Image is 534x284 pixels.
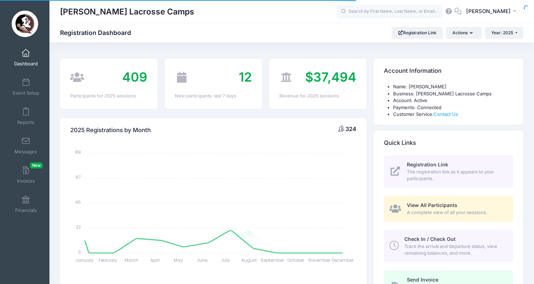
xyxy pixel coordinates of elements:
tspan: 45 [76,199,81,205]
tspan: August [241,257,257,263]
h4: Account Information [384,61,441,81]
span: New [30,162,43,168]
a: Dashboard [9,45,43,70]
img: Sara Tisdale Lacrosse Camps [12,11,38,37]
tspan: October [287,257,305,263]
tspan: December [332,257,354,263]
span: Year: 2025 [491,30,513,35]
div: Revenue for 2025 sessions [279,93,356,100]
button: Actions [446,27,481,39]
a: Registration Link The registration link as it appears to your participants. [384,155,513,188]
span: A complete view of all your sessions. [407,209,505,216]
span: Messages [14,149,37,155]
tspan: February [99,257,118,263]
a: View All Participants A complete view of all your sessions. [384,196,513,222]
a: Check In / Check Out Track the arrival and departure status, view remaining balances, and more. [384,230,513,262]
span: Reports [17,119,34,125]
li: Business: [PERSON_NAME] Lacrosse Camps [393,90,513,97]
li: Payments: Connected [393,104,513,111]
span: 324 [345,125,356,132]
button: [PERSON_NAME] [462,4,523,20]
span: 409 [122,69,147,85]
a: Registration Link [392,27,443,39]
div: Participants for 2025 sessions [70,93,147,100]
span: Send Invoice [407,277,438,283]
span: Track the arrival and departure status, view remaining balances, and more. [404,243,505,257]
tspan: 89 [76,149,81,155]
span: View All Participants [407,202,457,208]
a: Financials [9,192,43,217]
a: Messages [9,133,43,158]
tspan: June [197,257,207,263]
h4: 2025 Registrations by Month [70,120,151,140]
tspan: November [308,257,331,263]
tspan: May [174,257,183,263]
tspan: March [125,257,138,263]
li: Customer Service: [393,111,513,118]
h1: [PERSON_NAME] Lacrosse Camps [60,4,194,20]
tspan: January [76,257,94,263]
li: Account: Active [393,97,513,104]
h4: Quick Links [384,133,416,153]
a: Reports [9,104,43,129]
li: Name: [PERSON_NAME] [393,83,513,90]
span: 12 [239,69,252,85]
span: Dashboard [14,61,38,67]
tspan: July [221,257,230,263]
tspan: 22 [76,224,81,230]
span: Event Setup [13,90,39,96]
span: [PERSON_NAME] [466,7,511,15]
span: Invoices [17,178,35,184]
span: Registration Link [407,161,448,167]
div: New participants: last 7 days [175,93,252,100]
span: The registration link as it appears to your participants. [407,168,505,182]
button: Year: 2025 [485,27,523,39]
tspan: April [150,257,160,263]
a: Contact Us [434,111,458,117]
span: Financials [15,207,37,213]
a: Event Setup [9,75,43,99]
tspan: September [261,257,284,263]
tspan: 67 [76,174,81,180]
span: $37,494 [305,69,356,85]
a: InvoicesNew [9,162,43,187]
input: Search by First Name, Last Name, or Email... [337,5,443,19]
tspan: 0 [78,249,81,255]
span: Check In / Check Out [404,236,456,242]
h1: Registration Dashboard [60,29,137,36]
